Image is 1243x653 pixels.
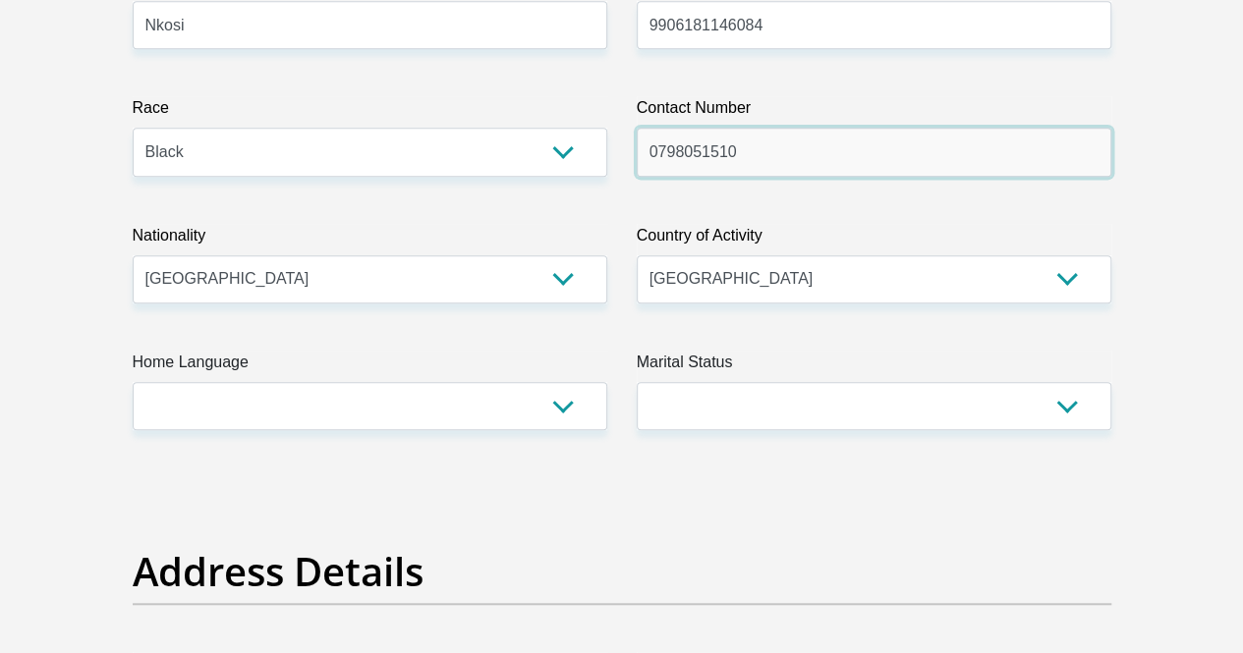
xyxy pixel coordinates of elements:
[133,351,607,382] label: Home Language
[637,1,1111,49] input: ID Number
[133,224,607,255] label: Nationality
[133,1,607,49] input: Surname
[133,548,1111,595] h2: Address Details
[637,351,1111,382] label: Marital Status
[133,96,607,128] label: Race
[637,96,1111,128] label: Contact Number
[637,224,1111,255] label: Country of Activity
[637,128,1111,176] input: Contact Number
